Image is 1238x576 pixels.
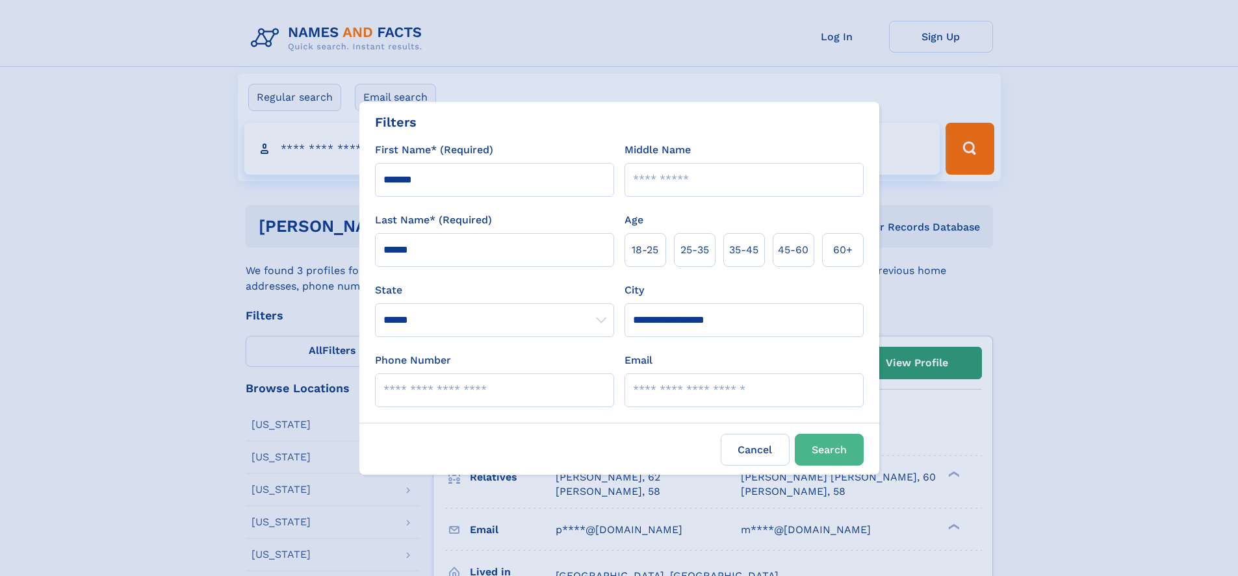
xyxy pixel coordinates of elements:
label: Cancel [721,434,790,466]
label: First Name* (Required) [375,142,493,158]
label: Age [625,212,643,228]
label: Last Name* (Required) [375,212,492,228]
label: Email [625,353,652,368]
span: 60+ [833,242,853,258]
div: Filters [375,112,417,132]
label: Middle Name [625,142,691,158]
button: Search [795,434,864,466]
label: Phone Number [375,353,451,368]
span: 45‑60 [778,242,808,258]
label: State [375,282,614,298]
span: 18‑25 [632,242,658,258]
label: City [625,282,644,298]
span: 25‑35 [680,242,709,258]
span: 35‑45 [729,242,758,258]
